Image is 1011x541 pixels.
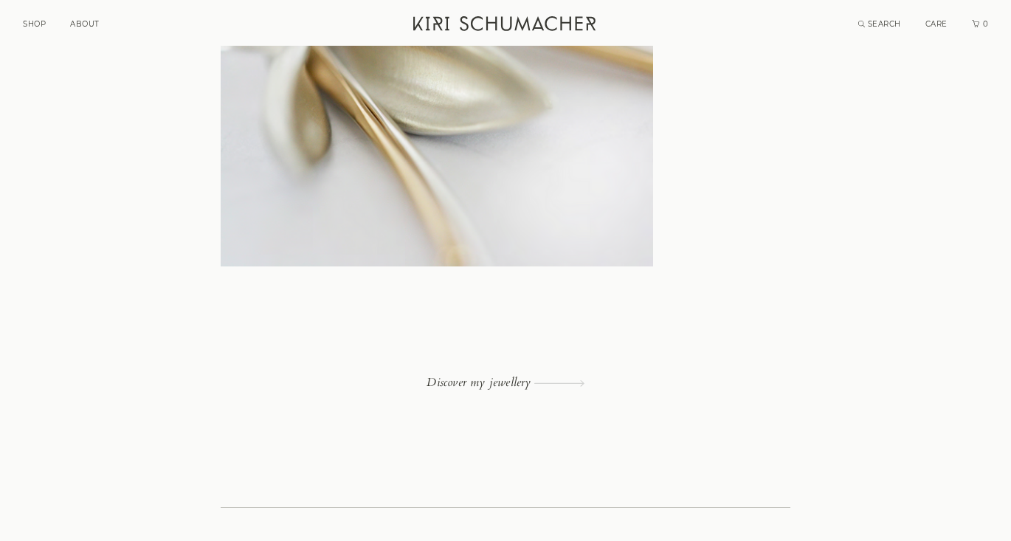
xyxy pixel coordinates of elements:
[221,376,790,389] a: Discover my jewellery
[70,19,100,29] a: ABOUT
[404,7,607,44] a: Kiri Schumacher Home
[981,19,989,29] span: 0
[23,19,46,29] a: SHOP
[925,19,948,29] a: CARE
[868,19,901,29] span: SEARCH
[972,19,990,29] a: Cart
[858,19,901,29] a: Search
